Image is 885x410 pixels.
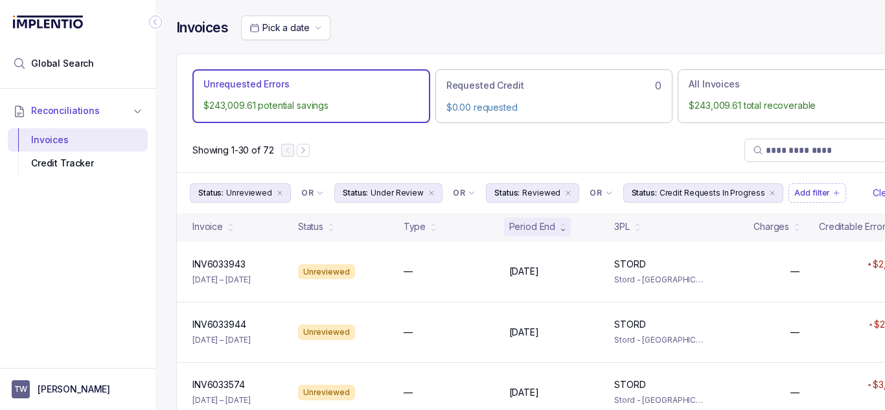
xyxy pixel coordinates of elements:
[298,325,355,340] div: Unreviewed
[38,383,110,396] p: [PERSON_NAME]
[614,378,645,391] p: STORD
[12,380,144,398] button: User initials[PERSON_NAME]
[660,187,765,199] p: Credit Requests In Progress
[296,184,329,202] button: Filter Chip Connector undefined
[298,220,323,233] div: Status
[614,258,645,271] p: STORD
[868,262,871,266] img: red pointer upwards
[509,265,539,278] p: [DATE]
[788,183,846,203] button: Filter Chip Add filter
[18,128,137,152] div: Invoices
[262,22,309,33] span: Pick a date
[404,220,426,233] div: Type
[404,386,413,399] p: —
[192,378,245,391] p: INV6033574
[198,187,224,199] p: Status:
[767,188,777,198] div: remove content
[509,220,556,233] div: Period End
[404,265,413,278] p: —
[190,183,291,203] button: Filter Chip Unreviewed
[192,273,251,286] p: [DATE] – [DATE]
[753,220,789,233] div: Charges
[446,101,662,114] p: $0.00 requested
[334,183,442,203] button: Filter Chip Under Review
[241,16,330,40] button: Date Range Picker
[623,183,784,203] button: Filter Chip Credit Requests In Progress
[371,187,424,199] p: Under Review
[298,264,355,280] div: Unreviewed
[203,99,419,112] p: $243,009.61 potential savings
[794,187,830,199] p: Add filter
[426,188,437,198] div: remove content
[486,183,579,203] button: Filter Chip Reviewed
[226,187,272,199] p: Unreviewed
[148,14,163,30] div: Collapse Icon
[509,326,539,339] p: [DATE]
[590,188,602,198] p: OR
[192,220,223,233] div: Invoice
[563,188,573,198] div: remove content
[192,258,246,271] p: INV6033943
[632,187,657,199] p: Status:
[192,318,246,331] p: INV6033944
[190,183,870,203] ul: Filter Group
[790,386,799,399] p: —
[31,104,100,117] span: Reconciliations
[18,152,137,175] div: Credit Tracker
[298,385,355,400] div: Unreviewed
[203,78,289,91] p: Unrequested Errors
[494,187,520,199] p: Status:
[614,273,704,286] p: Stord - [GEOGRAPHIC_DATA]
[12,380,30,398] span: User initials
[448,184,481,202] button: Filter Chip Connector undefined
[614,394,704,407] p: Stord - [GEOGRAPHIC_DATA]
[522,187,560,199] p: Reviewed
[275,188,285,198] div: remove content
[868,383,871,387] img: red pointer upwards
[790,326,799,339] p: —
[453,188,476,198] li: Filter Chip Connector undefined
[301,188,314,198] p: OR
[614,318,645,331] p: STORD
[192,394,251,407] p: [DATE] – [DATE]
[176,19,228,37] h4: Invoices
[192,144,273,157] p: Showing 1-30 of 72
[584,184,617,202] button: Filter Chip Connector undefined
[689,78,739,91] p: All Invoices
[404,326,413,339] p: —
[192,144,273,157] div: Remaining page entries
[790,265,799,278] p: —
[301,188,324,198] li: Filter Chip Connector undefined
[192,334,251,347] p: [DATE] – [DATE]
[249,21,309,34] search: Date Range Picker
[446,78,662,93] div: 0
[8,126,148,178] div: Reconciliations
[343,187,368,199] p: Status:
[8,97,148,125] button: Reconciliations
[31,57,94,70] span: Global Search
[509,386,539,399] p: [DATE]
[446,79,524,92] p: Requested Credit
[869,323,873,326] img: red pointer upwards
[614,334,704,347] p: Stord - [GEOGRAPHIC_DATA]
[453,188,465,198] p: OR
[590,188,612,198] li: Filter Chip Connector undefined
[614,220,630,233] div: 3PL
[297,144,310,157] button: Next Page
